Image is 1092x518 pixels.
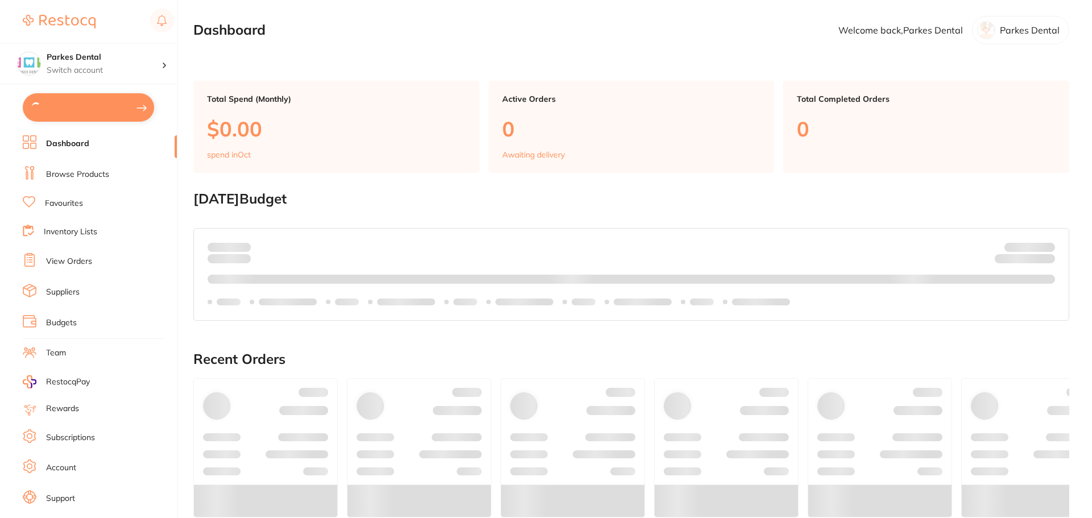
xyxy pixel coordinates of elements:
[193,22,266,38] h2: Dashboard
[193,81,479,173] a: Total Spend (Monthly)$0.00spend inOct
[46,376,90,388] span: RestocqPay
[23,375,90,388] a: RestocqPay
[45,198,83,209] a: Favourites
[502,117,761,140] p: 0
[259,297,317,306] p: Labels extended
[1035,256,1055,266] strong: $0.00
[995,252,1055,266] p: Remaining:
[1000,25,1060,35] p: Parkes Dental
[46,432,95,444] a: Subscriptions
[193,191,1069,207] h2: [DATE] Budget
[377,297,435,306] p: Labels extended
[495,297,553,306] p: Labels extended
[207,117,466,140] p: $0.00
[44,226,97,238] a: Inventory Lists
[732,297,790,306] p: Labels extended
[207,94,466,103] p: Total Spend (Monthly)
[502,94,761,103] p: Active Orders
[46,347,66,359] a: Team
[614,297,672,306] p: Labels extended
[23,15,96,28] img: Restocq Logo
[489,81,775,173] a: Active Orders0Awaiting delivery
[207,150,251,159] p: spend in Oct
[23,375,36,388] img: RestocqPay
[46,317,77,329] a: Budgets
[783,81,1069,173] a: Total Completed Orders0
[208,242,251,251] p: Spent:
[47,52,162,63] h4: Parkes Dental
[335,297,359,306] p: Labels
[1033,242,1055,252] strong: $NaN
[46,493,75,504] a: Support
[46,403,79,415] a: Rewards
[208,252,251,266] p: month
[217,297,241,306] p: Labels
[47,65,162,76] p: Switch account
[46,287,80,298] a: Suppliers
[46,256,92,267] a: View Orders
[231,242,251,252] strong: $0.00
[572,297,595,306] p: Labels
[46,169,109,180] a: Browse Products
[797,94,1056,103] p: Total Completed Orders
[23,9,96,35] a: Restocq Logo
[453,297,477,306] p: Labels
[690,297,714,306] p: Labels
[193,351,1069,367] h2: Recent Orders
[18,52,40,75] img: Parkes Dental
[838,25,963,35] p: Welcome back, Parkes Dental
[46,138,89,150] a: Dashboard
[797,117,1056,140] p: 0
[502,150,565,159] p: Awaiting delivery
[46,462,76,474] a: Account
[1004,242,1055,251] p: Budget:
